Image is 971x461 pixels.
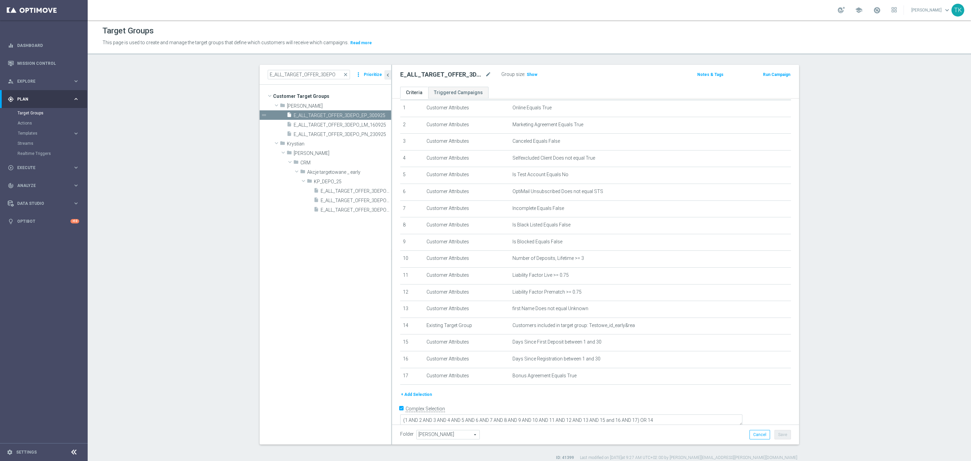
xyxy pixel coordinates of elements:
i: folder [300,169,305,177]
td: Customer Attributes [424,167,510,184]
button: play_circle_outline Execute keyboard_arrow_right [7,165,80,170]
td: 6 [400,184,424,200]
span: Canceled Equals False [512,138,560,144]
i: insert_drive_file [314,188,319,195]
span: Liability Factor Prematch >= 0.75 [512,289,582,295]
div: Realtime Triggers [18,148,87,159]
label: ID: 41399 [556,455,574,461]
i: keyboard_arrow_right [73,78,79,84]
span: Krystian [287,141,391,147]
i: insert_drive_file [314,207,319,214]
label: Folder [400,431,414,437]
a: Actions [18,120,70,126]
span: And&#x17C;elika B. [287,103,391,109]
span: Is Blocked Equals False [512,239,562,245]
div: Mission Control [8,54,79,72]
i: equalizer [8,43,14,49]
label: Last modified on [DATE] at 9:27 AM UTC+02:00 by [PERSON_NAME][EMAIL_ADDRESS][PERSON_NAME][DOMAIN_... [580,455,797,461]
div: Execute [8,165,73,171]
div: Dashboard [8,36,79,54]
div: Analyze [8,183,73,189]
i: insert_drive_file [287,112,292,120]
input: Quick find group or folder [268,70,350,79]
button: Templates keyboard_arrow_right [18,131,80,136]
i: gps_fixed [8,96,14,102]
span: Analyze [17,184,73,188]
td: Customer Attributes [424,284,510,301]
td: 13 [400,301,424,318]
span: Templates [18,131,66,135]
div: Templates [18,128,87,138]
button: person_search Explore keyboard_arrow_right [7,79,80,84]
i: keyboard_arrow_right [73,130,79,137]
i: keyboard_arrow_right [73,182,79,189]
button: lightbulb Optibot +10 [7,219,80,224]
i: keyboard_arrow_right [73,164,79,171]
td: Customer Attributes [424,134,510,151]
a: Mission Control [17,54,79,72]
button: Save [774,430,791,439]
i: insert_drive_file [287,131,292,139]
td: 17 [400,368,424,385]
span: OptiMail Unsubscribed Does not equal STS [512,189,603,194]
span: E_ALL_TARGET_OFFER_3DEPO_LIGOWY WEEKEND_031025 [321,188,391,194]
td: 4 [400,150,424,167]
button: Run Campaign [762,71,791,78]
i: insert_drive_file [314,197,319,205]
i: folder [293,159,299,167]
td: 9 [400,234,424,251]
div: Plan [8,96,73,102]
a: Triggered Campaigns [428,87,489,99]
button: equalizer Dashboard [7,43,80,48]
a: Dashboard [17,36,79,54]
button: gps_fixed Plan keyboard_arrow_right [7,97,80,102]
td: Customer Attributes [424,351,510,368]
span: Is Black Listed Equals False [512,222,570,228]
td: 14 [400,318,424,334]
button: Mission Control [7,61,80,66]
td: 5 [400,167,424,184]
span: KP_DEPO_25 [314,179,391,185]
label: Complex Selection [406,406,445,412]
td: Existing Target Group [424,318,510,334]
h1: Target Groups [102,26,154,36]
a: Criteria [400,87,428,99]
span: keyboard_arrow_down [943,6,951,14]
td: 8 [400,217,424,234]
i: track_changes [8,183,14,189]
span: Show [527,72,537,77]
span: Liability Factor Live >= 0.75 [512,272,569,278]
a: Settings [16,450,37,454]
i: keyboard_arrow_right [73,96,79,102]
i: more_vert [355,70,362,79]
span: close [343,72,348,77]
td: Customer Attributes [424,251,510,268]
span: Is Test Account Equals No [512,172,568,178]
a: Target Groups [18,110,70,116]
label: Group size [501,72,524,77]
div: Data Studio [8,200,73,207]
button: Data Studio keyboard_arrow_right [7,201,80,206]
span: E_ALL_TARGET_OFFER_3DEPO_EP_300925 [294,113,391,118]
td: Customer Attributes [424,100,510,117]
span: school [855,6,862,14]
span: Akcje targetowane _ early [307,169,391,175]
span: Marketing Agreement Equals True [512,122,583,128]
div: TK [951,4,964,17]
td: 2 [400,117,424,134]
i: folder [280,103,285,110]
div: Optibot [8,212,79,230]
button: track_changes Analyze keyboard_arrow_right [7,183,80,188]
span: Krystian P. [294,151,391,156]
i: chevron_left [385,72,391,78]
span: Customer Target Groups [273,91,391,101]
i: play_circle_outline [8,165,14,171]
span: Selfexcluded Client Does not equal True [512,155,595,161]
td: Customer Attributes [424,117,510,134]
